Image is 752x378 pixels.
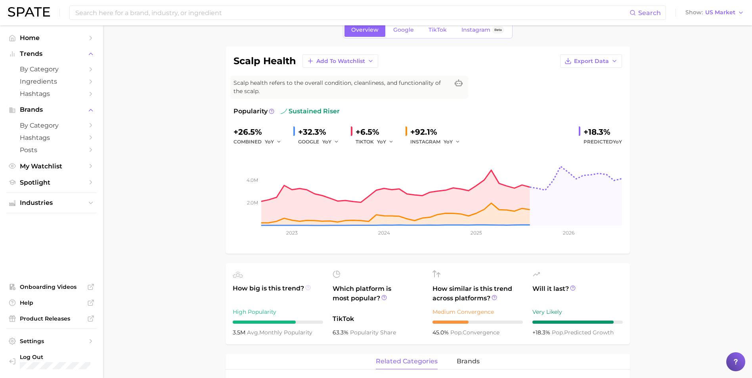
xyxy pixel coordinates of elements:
abbr: popularity index [552,329,564,336]
span: TikTok [333,314,423,324]
a: Overview [344,23,385,37]
span: Search [638,9,661,17]
a: InstagramBeta [455,23,511,37]
button: ShowUS Market [683,8,746,18]
span: Onboarding Videos [20,283,83,290]
span: Add to Watchlist [316,58,365,65]
span: Ingredients [20,78,83,85]
span: Overview [351,27,379,33]
div: +26.5% [233,126,287,138]
button: YoY [265,137,282,147]
span: How similar is this trend across platforms? [432,284,523,303]
input: Search here for a brand, industry, or ingredient [75,6,630,19]
div: INSTAGRAM [410,137,466,147]
a: Posts [6,144,97,156]
div: +6.5% [356,126,399,138]
div: +92.1% [410,126,466,138]
a: Log out. Currently logged in with e-mail alyson.delaney@loreal.com. [6,351,97,372]
span: Industries [20,199,83,206]
tspan: 2025 [471,230,482,236]
span: by Category [20,122,83,129]
span: sustained riser [281,107,340,116]
span: Posts [20,146,83,154]
a: Settings [6,335,97,347]
div: 7 / 10 [233,321,323,324]
tspan: 2026 [563,230,574,236]
span: US Market [705,10,735,15]
span: +18.3% [532,329,552,336]
span: predicted growth [552,329,614,336]
span: Google [393,27,414,33]
span: Scalp health refers to the overall condition, cleanliness, and functionality of the scalp. [233,79,449,95]
a: Home [6,32,97,44]
button: YoY [377,137,394,147]
a: by Category [6,63,97,75]
span: YoY [377,138,386,145]
div: +32.3% [298,126,344,138]
button: YoY [444,137,461,147]
span: Beta [494,27,502,33]
span: YoY [444,138,453,145]
button: Industries [6,197,97,209]
div: +18.3% [584,126,622,138]
div: Medium Convergence [432,307,523,317]
span: YoY [613,139,622,145]
h1: scalp health [233,56,296,66]
img: SPATE [8,7,50,17]
a: Hashtags [6,88,97,100]
span: Will it last? [532,284,623,303]
span: Product Releases [20,315,83,322]
div: Very Likely [532,307,623,317]
span: convergence [450,329,499,336]
span: by Category [20,65,83,73]
span: YoY [265,138,274,145]
span: My Watchlist [20,162,83,170]
div: GOOGLE [298,137,344,147]
span: Export Data [574,58,609,65]
span: brands [457,358,480,365]
span: Spotlight [20,179,83,186]
span: YoY [322,138,331,145]
span: Hashtags [20,90,83,97]
span: Help [20,299,83,306]
img: sustained riser [281,108,287,115]
div: combined [233,137,287,147]
span: Popularity [233,107,268,116]
a: Hashtags [6,132,97,144]
span: 63.3% [333,329,350,336]
div: 4 / 10 [432,321,523,324]
a: Ingredients [6,75,97,88]
span: popularity share [350,329,396,336]
a: Help [6,297,97,309]
a: My Watchlist [6,160,97,172]
span: 3.5m [233,329,247,336]
div: 9 / 10 [532,321,623,324]
abbr: average [247,329,259,336]
span: monthly popularity [247,329,312,336]
span: Log Out [20,353,95,361]
tspan: 2023 [286,230,298,236]
div: TIKTOK [356,137,399,147]
span: Home [20,34,83,42]
span: Hashtags [20,134,83,141]
button: Add to Watchlist [302,54,378,68]
span: Which platform is most popular? [333,284,423,310]
span: 45.0% [432,329,450,336]
span: Show [685,10,703,15]
span: Settings [20,338,83,345]
span: Instagram [461,27,490,33]
a: by Category [6,119,97,132]
button: Trends [6,48,97,60]
a: Google [387,23,421,37]
span: Predicted [584,137,622,147]
span: related categories [376,358,438,365]
span: Trends [20,50,83,57]
span: TikTok [429,27,447,33]
div: High Popularity [233,307,323,317]
button: YoY [322,137,339,147]
button: Brands [6,104,97,116]
a: Onboarding Videos [6,281,97,293]
a: Spotlight [6,176,97,189]
button: Export Data [560,54,622,68]
span: How big is this trend? [233,284,323,303]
